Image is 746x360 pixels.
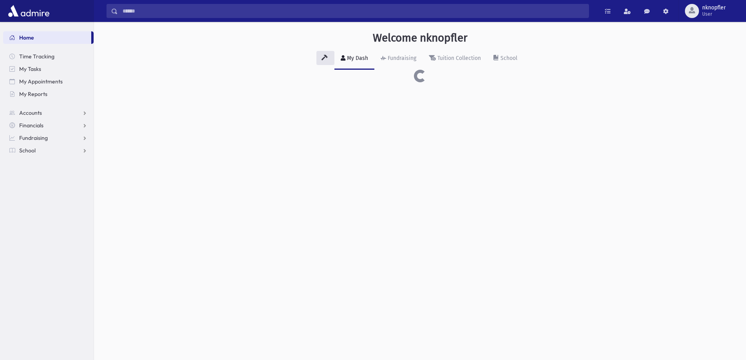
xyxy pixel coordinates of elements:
[19,78,63,85] span: My Appointments
[702,11,726,17] span: User
[3,50,94,63] a: Time Tracking
[3,88,94,100] a: My Reports
[19,109,42,116] span: Accounts
[3,144,94,157] a: School
[423,48,487,70] a: Tuition Collection
[3,31,91,44] a: Home
[3,107,94,119] a: Accounts
[345,55,368,62] div: My Dash
[487,48,524,70] a: School
[6,3,51,19] img: AdmirePro
[19,147,36,154] span: School
[499,55,517,62] div: School
[19,34,34,41] span: Home
[3,132,94,144] a: Fundraising
[19,53,54,60] span: Time Tracking
[118,4,589,18] input: Search
[386,55,416,62] div: Fundraising
[3,75,94,88] a: My Appointments
[373,31,468,45] h3: Welcome nknopfler
[19,134,48,141] span: Fundraising
[19,65,41,72] span: My Tasks
[436,55,481,62] div: Tuition Collection
[19,90,47,98] span: My Reports
[3,119,94,132] a: Financials
[334,48,374,70] a: My Dash
[702,5,726,11] span: nknopfler
[19,122,43,129] span: Financials
[3,63,94,75] a: My Tasks
[374,48,423,70] a: Fundraising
